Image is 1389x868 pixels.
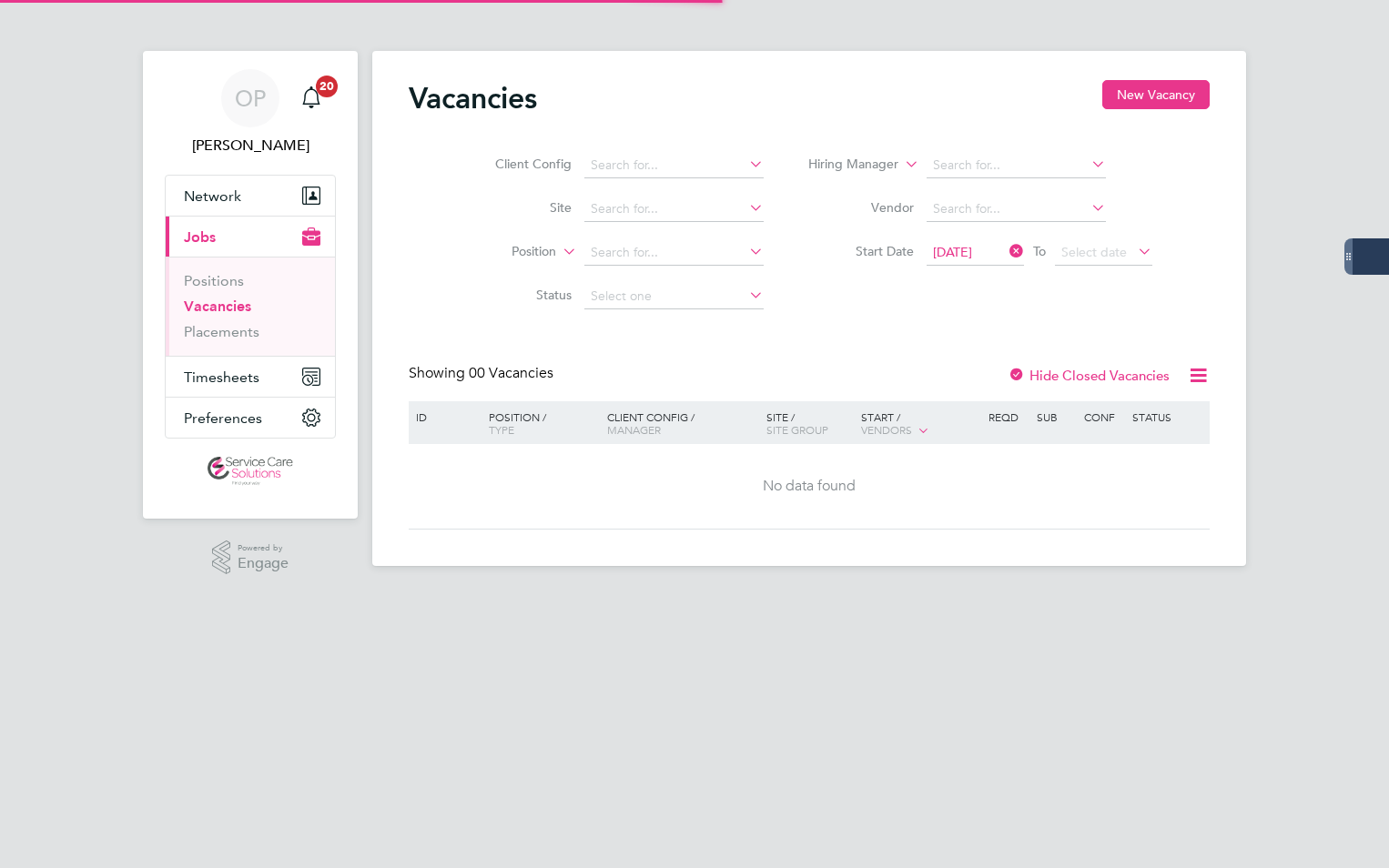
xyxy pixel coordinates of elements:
div: Client Config / [603,401,762,445]
input: Search for... [927,197,1106,222]
button: Network [166,176,335,216]
input: Search for... [927,153,1106,178]
button: New Vacancy [1102,80,1210,109]
span: Timesheets [184,368,259,386]
a: Placements [184,323,259,340]
a: Powered byEngage [212,540,289,575]
a: 20 [293,69,330,127]
span: 00 Vacancies [469,364,553,382]
span: Oliver Parkinson [165,135,336,156]
label: Hiring Manager [794,156,898,174]
span: Select date [1061,244,1127,260]
span: Preferences [184,409,262,427]
label: Status [467,287,572,303]
div: Showing [409,364,557,383]
span: Jobs [184,228,216,246]
h2: Vacancies [409,80,537,116]
span: OP [235,86,266,110]
div: Sub [1032,401,1080,432]
span: Site Group [766,422,828,437]
div: No data found [411,477,1207,496]
label: Hide Closed Vacancies [1008,367,1170,384]
span: Powered by [238,540,289,556]
span: Network [184,187,241,205]
nav: Main navigation [143,51,358,519]
div: Site / [762,401,857,445]
button: Timesheets [166,357,335,397]
div: Status [1128,401,1207,432]
img: servicecare-logo-retina.png [208,457,293,486]
span: Vendors [861,422,912,437]
label: Client Config [467,156,572,172]
label: Site [467,199,572,216]
div: Position / [475,401,603,445]
a: Positions [184,272,244,289]
span: 20 [316,76,338,97]
input: Select one [584,284,764,309]
span: Manager [607,422,661,437]
input: Search for... [584,240,764,266]
label: Start Date [809,243,914,259]
a: OP[PERSON_NAME] [165,69,336,156]
input: Search for... [584,197,764,222]
a: Go to home page [165,457,336,486]
div: Start / [857,401,984,447]
span: [DATE] [933,244,972,260]
span: Type [489,422,514,437]
div: Reqd [984,401,1031,432]
div: Conf [1080,401,1127,432]
input: Search for... [584,153,764,178]
a: Vacancies [184,298,251,315]
label: Vendor [809,199,914,216]
span: To [1028,239,1051,263]
div: Jobs [166,257,335,356]
span: Engage [238,556,289,571]
button: Jobs [166,217,335,257]
label: Position [451,243,556,261]
div: ID [411,401,475,432]
button: Preferences [166,398,335,438]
